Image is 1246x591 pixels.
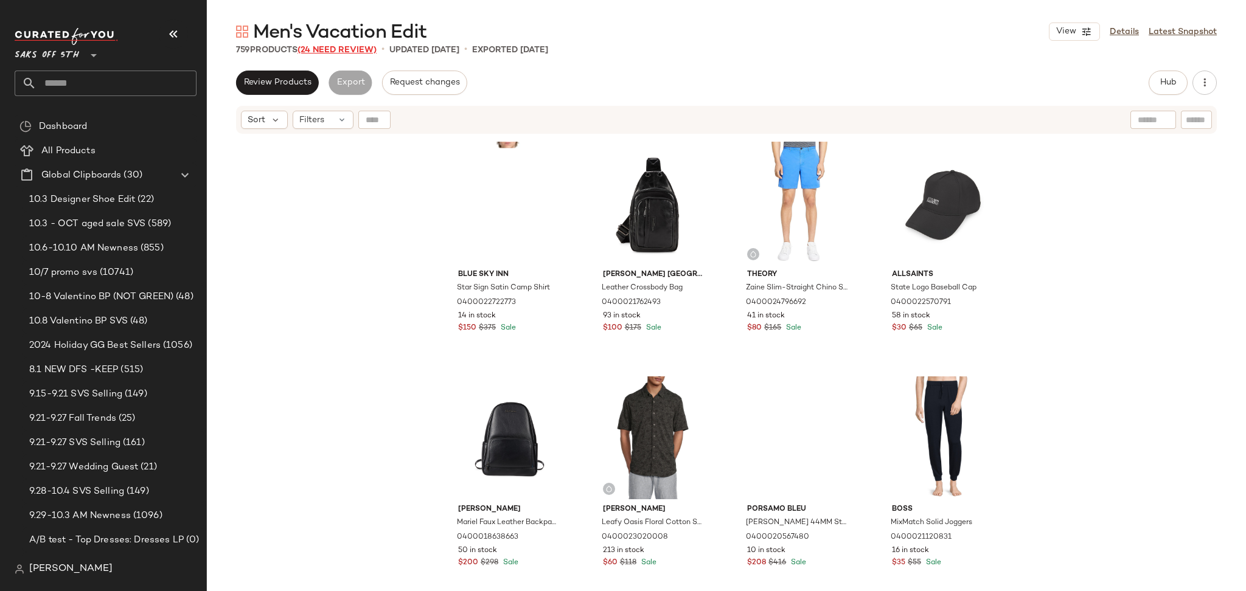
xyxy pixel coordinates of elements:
[184,533,199,547] span: (0)
[747,545,785,556] span: 10 in stock
[593,376,715,499] img: 0400023020008_BLACK
[501,559,518,567] span: Sale
[891,532,952,543] span: 0400021120831
[29,363,118,377] span: 8.1 NEW DFS -KEEP
[298,46,377,55] span: (24 Need Review)
[747,269,850,280] span: Theory
[605,485,613,493] img: svg%3e
[747,558,766,569] span: $208
[41,144,96,158] span: All Products
[458,311,496,322] span: 14 in stock
[603,323,622,334] span: $100
[448,142,571,264] img: 0400022722773_ALLOVERPRINT
[620,558,636,569] span: $118
[746,532,809,543] span: 0400020567480
[138,241,164,255] span: (855)
[892,311,930,322] span: 58 in stock
[39,120,87,134] span: Dashboard
[1056,27,1076,36] span: View
[457,283,550,294] span: Star Sign Satin Camp Shirt
[788,559,806,567] span: Sale
[892,545,929,556] span: 16 in stock
[481,558,498,569] span: $298
[248,114,265,126] span: Sort
[747,311,785,322] span: 41 in stock
[892,323,907,334] span: $30
[118,363,143,377] span: (515)
[122,387,147,401] span: (149)
[116,412,136,426] span: (25)
[15,28,118,45] img: cfy_white_logo.C9jOOHJF.svg
[15,41,79,63] span: Saks OFF 5TH
[29,339,161,353] span: 2024 Holiday GG Best Sellers
[764,323,781,334] span: $165
[737,142,860,264] img: 0400024796692_PALACEBLUE
[1149,26,1217,38] a: Latest Snapshot
[892,558,905,569] span: $35
[625,323,641,334] span: $175
[128,314,148,328] span: (48)
[746,297,806,308] span: 0400024796692
[29,412,116,426] span: 9.21-9.27 Fall Trends
[747,504,850,515] span: Porsamo Bleu
[602,283,683,294] span: Leather Crossbody Bag
[602,532,668,543] span: 0400023020008
[29,314,128,328] span: 10.8 Valentino BP SVS
[29,193,135,207] span: 10.3 Designer Shoe Edit
[1110,26,1139,38] a: Details
[29,460,138,474] span: 9.21-9.27 Wedding Guest
[603,558,618,569] span: $60
[603,545,644,556] span: 213 in stock
[135,193,154,207] span: (22)
[458,504,561,515] span: [PERSON_NAME]
[458,558,478,569] span: $200
[746,517,849,528] span: [PERSON_NAME] 44MM Stainless Steel & Leather Strap Chronograph Watch
[29,562,113,576] span: [PERSON_NAME]
[882,142,1004,264] img: 0400022570791_BLACK
[892,504,995,515] span: Boss
[924,559,941,567] span: Sale
[120,436,145,450] span: (161)
[784,324,801,332] span: Sale
[458,269,561,280] span: Blue Sky Inn
[253,21,426,45] span: Men's Vacation Edit
[892,269,995,280] span: AllSaints
[19,120,32,133] img: svg%3e
[236,26,248,38] img: svg%3e
[121,168,142,182] span: (30)
[603,269,706,280] span: [PERSON_NAME] [GEOGRAPHIC_DATA]
[236,44,377,57] div: Products
[29,387,122,401] span: 9.15-9.21 SVS Selling
[457,297,516,308] span: 0400022722773
[29,241,138,255] span: 10.6-10.10 AM Newness
[138,460,157,474] span: (21)
[1160,78,1177,88] span: Hub
[457,532,518,543] span: 0400018638663
[145,217,171,231] span: (589)
[131,509,162,523] span: (1096)
[908,558,921,569] span: $55
[602,517,705,528] span: Leafy Oasis Floral Cotton Shirt
[41,168,121,182] span: Global Clipboards
[602,297,661,308] span: 0400021762493
[1049,22,1100,41] button: View
[891,517,972,528] span: MixMatch Solid Joggers
[747,323,762,334] span: $80
[29,217,145,231] span: 10.3 - OCT aged sale SVS
[925,324,942,332] span: Sale
[891,297,951,308] span: 0400022570791
[236,71,319,95] button: Review Products
[161,339,192,353] span: (1056)
[737,376,860,499] img: 0400020567480
[29,266,97,280] span: 10/7 promo svs
[746,283,849,294] span: Zaine Slim-Straight Chino Shorts
[891,283,976,294] span: State Logo Baseball Cap
[498,324,516,332] span: Sale
[243,78,311,88] span: Review Products
[236,46,250,55] span: 759
[639,559,656,567] span: Sale
[479,323,496,334] span: $375
[299,114,324,126] span: Filters
[15,564,24,574] img: svg%3e
[457,517,560,528] span: Mariel Faux Leather Backpack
